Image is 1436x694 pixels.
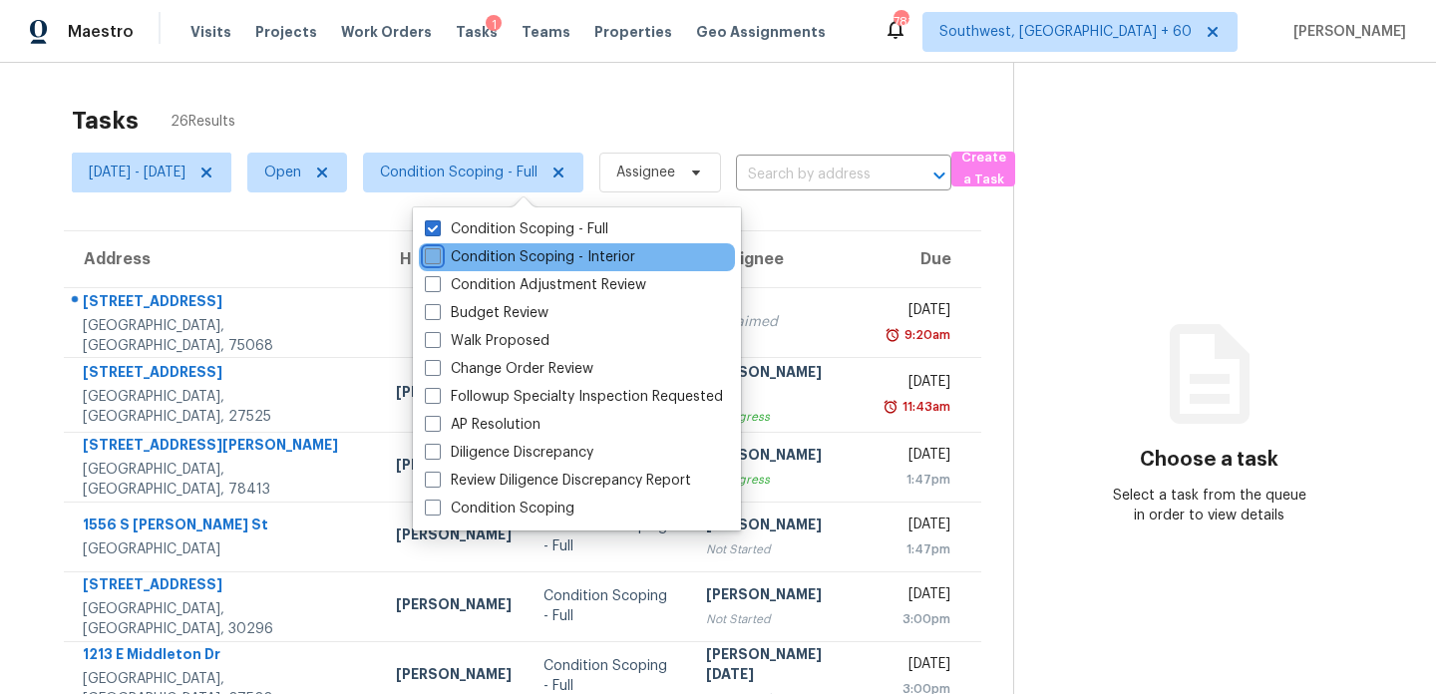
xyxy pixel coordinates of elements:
[396,524,512,549] div: [PERSON_NAME]
[396,455,512,480] div: [PERSON_NAME]
[83,644,364,669] div: 1213 E Middleton Dr
[888,470,950,490] div: 1:47pm
[83,362,364,387] div: [STREET_ADDRESS]
[425,415,540,435] label: AP Resolution
[456,25,498,39] span: Tasks
[706,515,856,539] div: [PERSON_NAME]
[888,609,950,629] div: 3:00pm
[72,111,139,131] h2: Tasks
[888,515,950,539] div: [DATE]
[939,22,1192,42] span: Southwest, [GEOGRAPHIC_DATA] + 60
[1112,486,1306,525] div: Select a task from the queue in order to view details
[522,22,570,42] span: Teams
[486,15,502,35] div: 1
[396,382,512,407] div: [PERSON_NAME]
[888,372,950,397] div: [DATE]
[706,407,856,427] div: In Progress
[706,539,856,559] div: Not Started
[883,397,898,417] img: Overdue Alarm Icon
[396,594,512,619] div: [PERSON_NAME]
[925,162,953,189] button: Open
[425,219,608,239] label: Condition Scoping - Full
[264,163,301,182] span: Open
[706,445,856,470] div: [PERSON_NAME]
[89,163,185,182] span: [DATE] - [DATE]
[690,231,872,287] th: Assignee
[83,291,364,316] div: [STREET_ADDRESS]
[616,163,675,182] span: Assignee
[888,654,950,679] div: [DATE]
[900,325,950,345] div: 9:20am
[543,517,674,556] div: Condition Scoping - Full
[425,331,549,351] label: Walk Proposed
[380,163,538,182] span: Condition Scoping - Full
[1140,450,1278,470] h3: Choose a task
[888,445,950,470] div: [DATE]
[425,471,691,491] label: Review Diligence Discrepancy Report
[83,574,364,599] div: [STREET_ADDRESS]
[83,316,364,356] div: [GEOGRAPHIC_DATA], [GEOGRAPHIC_DATA], 75068
[83,515,364,539] div: 1556 S [PERSON_NAME] St
[341,22,432,42] span: Work Orders
[706,362,856,407] div: [PERSON_NAME] Dash
[594,22,672,42] span: Properties
[888,539,950,559] div: 1:47pm
[961,147,1005,192] span: Create a Task
[894,12,907,32] div: 781
[898,397,950,417] div: 11:43am
[425,275,646,295] label: Condition Adjustment Review
[706,312,856,332] div: Unclaimed
[888,584,950,609] div: [DATE]
[706,644,856,689] div: [PERSON_NAME][DATE]
[951,152,1015,186] button: Create a Task
[83,387,364,427] div: [GEOGRAPHIC_DATA], [GEOGRAPHIC_DATA], 27525
[190,22,231,42] span: Visits
[83,539,364,559] div: [GEOGRAPHIC_DATA]
[255,22,317,42] span: Projects
[696,22,826,42] span: Geo Assignments
[885,325,900,345] img: Overdue Alarm Icon
[425,247,635,267] label: Condition Scoping - Interior
[872,231,981,287] th: Due
[396,664,512,689] div: [PERSON_NAME]
[706,609,856,629] div: Not Started
[888,300,950,325] div: [DATE]
[425,387,723,407] label: Followup Specialty Inspection Requested
[83,599,364,639] div: [GEOGRAPHIC_DATA], [GEOGRAPHIC_DATA], 30296
[706,470,856,490] div: In Progress
[83,435,364,460] div: [STREET_ADDRESS][PERSON_NAME]
[171,112,235,132] span: 26 Results
[736,160,896,190] input: Search by address
[1285,22,1406,42] span: [PERSON_NAME]
[83,460,364,500] div: [GEOGRAPHIC_DATA], [GEOGRAPHIC_DATA], 78413
[543,586,674,626] div: Condition Scoping - Full
[68,22,134,42] span: Maestro
[64,231,380,287] th: Address
[706,584,856,609] div: [PERSON_NAME]
[425,303,548,323] label: Budget Review
[425,499,574,519] label: Condition Scoping
[380,231,528,287] th: HPM
[425,443,593,463] label: Diligence Discrepancy
[425,359,593,379] label: Change Order Review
